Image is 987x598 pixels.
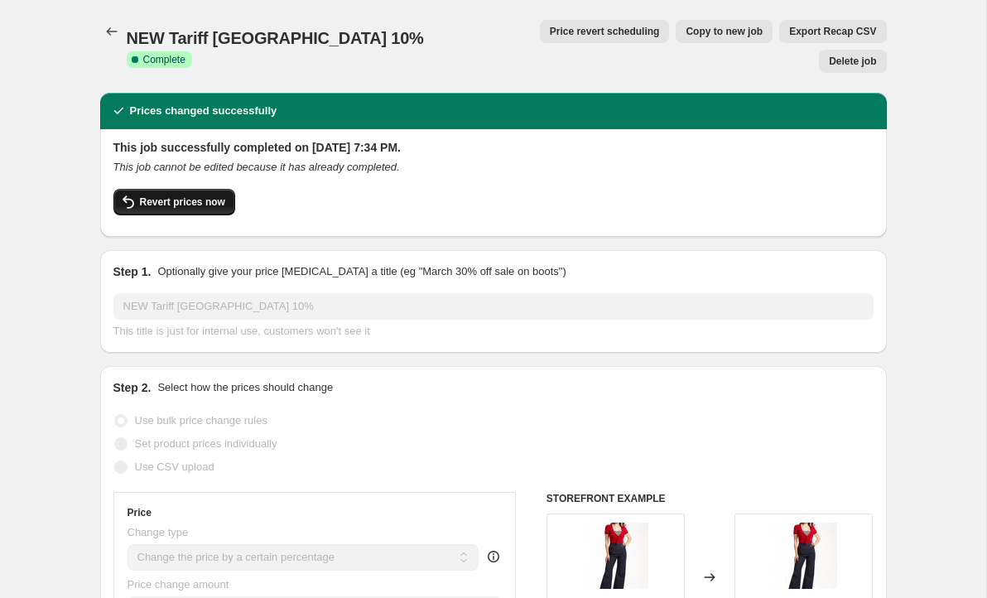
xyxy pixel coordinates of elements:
span: Set product prices individually [135,437,277,450]
span: Delete job [829,55,876,68]
div: help [485,548,502,565]
p: Select how the prices should change [157,379,333,396]
i: This job cannot be edited because it has already completed. [113,161,400,173]
span: Use CSV upload [135,461,214,473]
button: Copy to new job [676,20,773,43]
span: Price change amount [128,578,229,591]
span: Price revert scheduling [550,25,660,38]
span: Use bulk price change rules [135,414,267,427]
button: Price change jobs [100,20,123,43]
h3: Price [128,506,152,519]
img: sailor_top_and_pants_copy_80x.jpg [582,523,648,589]
button: Price revert scheduling [540,20,670,43]
h2: Step 1. [113,263,152,280]
span: Revert prices now [140,195,225,209]
span: Complete [143,53,185,66]
p: Optionally give your price [MEDICAL_DATA] a title (eg "March 30% off sale on boots") [157,263,566,280]
button: Revert prices now [113,189,235,215]
span: NEW Tariff [GEOGRAPHIC_DATA] 10% [127,29,424,47]
h2: Step 2. [113,379,152,396]
button: Export Recap CSV [779,20,886,43]
span: Copy to new job [686,25,763,38]
img: sailor_top_and_pants_copy_80x.jpg [771,523,837,589]
h6: STOREFRONT EXAMPLE [546,492,874,505]
button: Delete job [819,50,886,73]
input: 30% off holiday sale [113,293,874,320]
h2: This job successfully completed on [DATE] 7:34 PM. [113,139,874,156]
h2: Prices changed successfully [130,103,277,119]
span: Change type [128,526,189,538]
span: Export Recap CSV [789,25,876,38]
span: This title is just for internal use, customers won't see it [113,325,370,337]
